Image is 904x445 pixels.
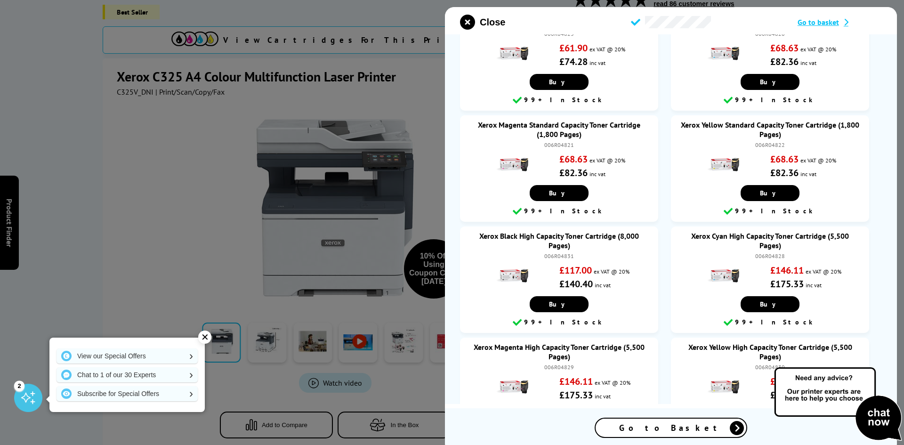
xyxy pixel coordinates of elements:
[589,157,625,164] span: ex VAT @ 20%
[772,366,904,443] img: Open Live Chat window
[681,120,859,139] a: Xerox Yellow Standard Capacity Toner Cartridge (1,800 Pages)
[800,157,836,164] span: ex VAT @ 20%
[706,148,739,181] img: Xerox Yellow Standard Capacity Toner Cartridge (1,800 Pages)
[559,375,593,388] strong: £146.11
[549,300,569,308] span: Buy
[469,252,649,259] div: 006R04831
[680,364,860,371] div: 006R04830
[594,268,630,275] span: ex VAT @ 20%
[760,78,780,86] span: Buy
[676,317,864,328] div: 99+ In Stock
[495,371,528,404] img: Xerox Magenta High Capacity Toner Cartridge (5,500 Pages)
[595,418,747,438] a: Go to Basket
[760,189,780,197] span: Buy
[495,37,528,70] img: Xerox Black Standard Capacity Toner Cartridge (2,200 Pages)
[559,153,588,165] strong: £68.63
[770,167,799,179] strong: £82.36
[595,379,630,386] span: ex VAT @ 20%
[559,264,592,276] strong: £117.00
[798,17,839,27] span: Go to basket
[770,42,799,54] strong: £68.63
[676,95,864,106] div: 99+ In Stock
[495,259,528,292] img: Xerox Black High Capacity Toner Cartridge (8,000 Pages)
[479,231,639,250] a: Xerox Black High Capacity Toner Cartridge (8,000 Pages)
[806,282,822,289] span: inc vat
[589,170,605,178] span: inc vat
[800,170,816,178] span: inc vat
[465,95,654,106] div: 99+ In Stock
[800,59,816,66] span: inc vat
[688,342,852,361] a: Xerox Yellow High Capacity Toner Cartridge (5,500 Pages)
[480,17,505,28] span: Close
[14,380,24,391] div: 2
[770,375,804,388] strong: £146.11
[798,17,882,27] a: Go to basket
[706,371,739,404] img: Xerox Yellow High Capacity Toner Cartridge (5,500 Pages)
[559,278,593,290] strong: £140.40
[478,120,640,139] a: Xerox Magenta Standard Capacity Toner Cartridge (1,800 Pages)
[474,342,645,361] a: Xerox Magenta High Capacity Toner Cartridge (5,500 Pages)
[706,37,739,70] img: Xerox Cyan Standard Capacity Toner Cartridge (1,800 Pages)
[549,189,569,197] span: Buy
[806,268,841,275] span: ex VAT @ 20%
[56,386,198,401] a: Subscribe for Special Offers
[559,167,588,179] strong: £82.36
[680,252,860,259] div: 006R04828
[770,56,799,68] strong: £82.36
[595,393,611,400] span: inc vat
[465,317,654,328] div: 99+ In Stock
[706,259,739,292] img: Xerox Cyan High Capacity Toner Cartridge (5,500 Pages)
[800,46,836,53] span: ex VAT @ 20%
[619,422,723,433] span: Go to Basket
[691,231,849,250] a: Xerox Cyan High Capacity Toner Cartridge (5,500 Pages)
[559,389,593,401] strong: £175.33
[495,148,528,181] img: Xerox Magenta Standard Capacity Toner Cartridge (1,800 Pages)
[760,300,780,308] span: Buy
[469,364,649,371] div: 006R04829
[465,206,654,217] div: 99+ In Stock
[469,141,649,148] div: 006R04821
[595,282,611,289] span: inc vat
[680,141,860,148] div: 006R04822
[589,46,625,53] span: ex VAT @ 20%
[676,206,864,217] div: 99+ In Stock
[770,389,804,401] strong: £175.33
[56,367,198,382] a: Chat to 1 of our 30 Experts
[770,153,799,165] strong: £68.63
[770,278,804,290] strong: £175.33
[56,348,198,364] a: View our Special Offers
[549,78,569,86] span: Buy
[559,42,588,54] strong: £61.90
[770,264,804,276] strong: £146.11
[460,15,505,30] button: close modal
[559,56,588,68] strong: £74.28
[198,331,211,344] div: ✕
[589,59,605,66] span: inc vat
